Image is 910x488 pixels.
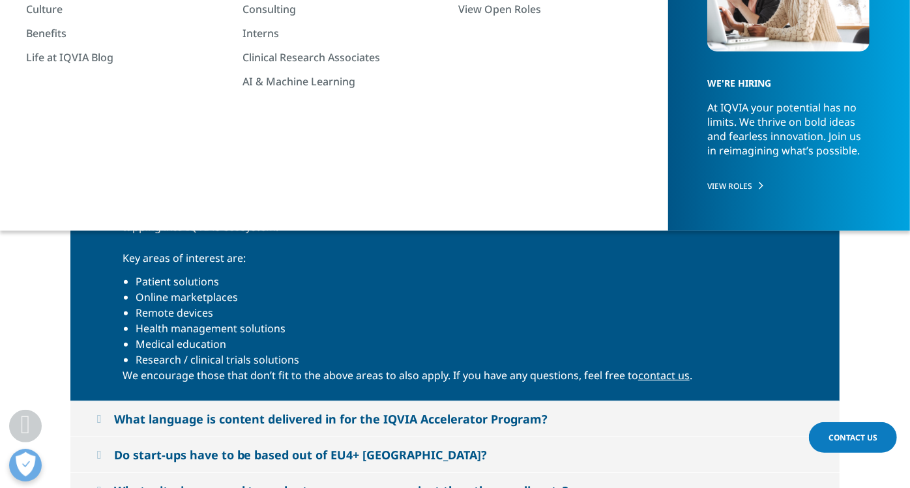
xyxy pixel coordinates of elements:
[242,2,446,16] a: Consulting
[70,437,840,472] button: Do start-ups have to be based out of EU4+ [GEOGRAPHIC_DATA]?
[26,50,229,65] a: Life at IQVIA Blog
[136,352,787,367] li: Research / clinical trials solutions
[638,368,690,382] a: contact us
[123,367,787,391] p: We encourage those that don’t fit to the above areas to also apply. If you have any questions, fe...
[242,74,446,89] a: AI & Machine Learning
[242,50,446,65] a: Clinical Research Associates
[136,336,787,352] li: Medical education
[809,422,897,453] a: Contact Us
[136,289,787,305] li: Online marketplaces
[707,100,870,169] p: At IQVIA your potential has no limits. We thrive on bold ideas and fearless innovation. Join us i...
[136,321,787,336] li: Health management solutions
[136,274,787,289] li: Patient solutions
[123,188,787,274] p: The program is open to start-ups – irrespective of stage - with a released product and preferably...
[70,401,840,437] button: What language is content delivered in for the IQVIA Accelerator Program?
[707,55,861,100] h5: WE'RE HIRING
[829,432,877,443] span: Contact Us
[242,26,446,40] a: Interns
[26,26,229,40] a: Benefits
[458,2,662,16] a: View Open Roles
[707,180,870,192] a: VIEW ROLES
[26,2,229,16] a: Culture
[9,449,42,481] button: Open Preferences
[114,447,488,463] div: Do start-ups have to be based out of EU4+ [GEOGRAPHIC_DATA]?
[136,305,787,321] li: Remote devices
[114,411,548,427] div: What language is content delivered in for the IQVIA Accelerator Program?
